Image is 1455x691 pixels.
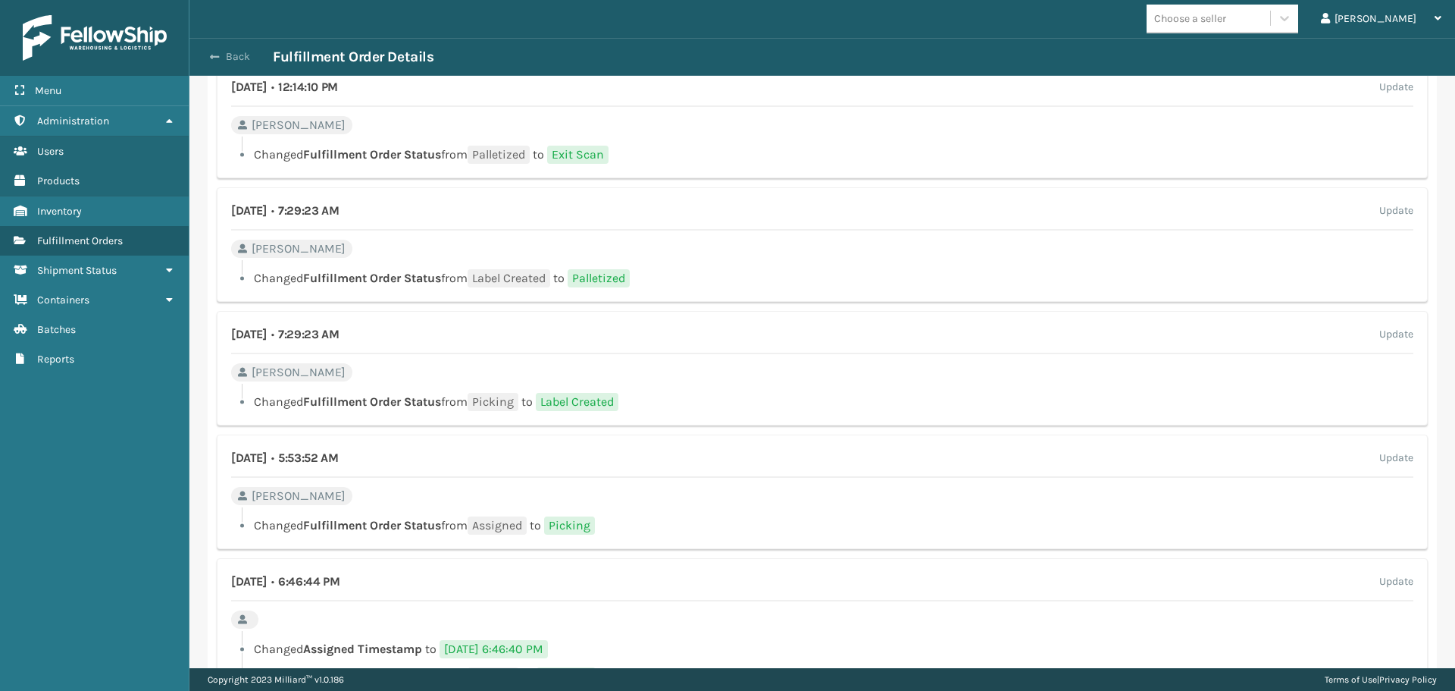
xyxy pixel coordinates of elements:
div: Choose a seller [1154,11,1226,27]
li: Changed to [231,640,1413,658]
h4: [DATE] 7:29:23 AM [231,202,339,220]
span: Exit Scan [547,146,609,164]
span: Menu [35,84,61,97]
span: Reports [37,353,74,366]
span: [PERSON_NAME] [252,487,346,505]
h4: [DATE] 12:14:10 PM [231,78,338,96]
span: Palletized [468,146,530,164]
span: Picking [544,517,595,535]
span: • [271,204,274,218]
div: | [1325,668,1437,691]
span: • [271,80,274,94]
h4: [DATE] 7:29:23 AM [231,325,339,344]
span: Entered [468,667,519,686]
span: [PERSON_NAME] [252,363,346,382]
span: Label Created [468,269,550,287]
label: Update [1379,573,1413,591]
span: Assigned [468,517,527,535]
span: Fulfillment Order Status [303,394,441,409]
span: Fulfillment Order Status [303,147,441,162]
h4: [DATE] 6:46:44 PM [231,573,339,591]
span: [PERSON_NAME] [252,240,346,258]
span: [PERSON_NAME] [252,116,346,134]
span: Fulfillment Orders [37,234,123,247]
span: Inventory [37,205,82,218]
span: Label Created [536,393,618,411]
p: Copyright 2023 Milliard™ v 1.0.186 [208,668,344,691]
span: Shipment Status [37,264,117,277]
span: • [271,575,274,589]
span: Picking [468,393,518,411]
label: Update [1379,202,1413,220]
h3: Fulfillment Order Details [273,48,433,66]
label: Update [1379,449,1413,467]
span: Assigned Timestamp [303,642,422,656]
li: Changed from to [231,146,1413,164]
a: Privacy Policy [1379,674,1437,685]
span: Palletized [568,269,630,287]
span: Batches [37,323,76,336]
label: Update [1379,78,1413,96]
span: [DATE] 6:46:40 PM [440,640,548,658]
span: • [271,451,274,465]
span: Containers [37,294,89,306]
img: logo [23,15,167,61]
a: Terms of Use [1325,674,1377,685]
span: • [271,328,274,341]
span: Users [37,145,64,158]
button: Back [203,50,273,64]
span: Assigned [537,667,596,686]
span: Products [37,174,80,187]
span: Fulfillment Order Status [303,518,441,532]
li: Changed from to [231,393,1413,411]
span: Fulfillment Order Status [303,271,441,285]
span: Administration [37,115,109,127]
li: Changed from to [231,667,1413,686]
li: Changed from to [231,517,1413,535]
label: Update [1379,325,1413,344]
li: Changed from to [231,269,1413,287]
h4: [DATE] 5:53:52 AM [231,449,338,467]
